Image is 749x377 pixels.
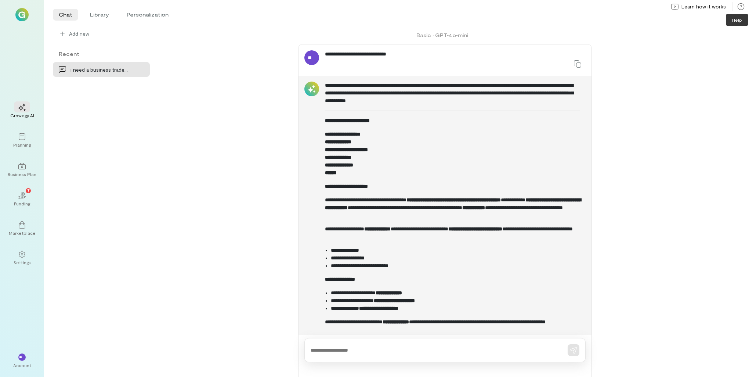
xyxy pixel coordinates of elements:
[9,230,36,236] div: Marketplace
[14,259,31,265] div: Settings
[27,187,30,194] span: 7
[53,9,78,21] li: Chat
[69,30,144,37] span: Add new
[9,245,35,271] a: Settings
[9,186,35,212] a: Funding
[9,157,35,183] a: Business Plan
[70,66,128,73] div: i need a business trade reference
[121,9,174,21] li: Personalization
[84,9,115,21] li: Library
[8,171,36,177] div: Business Plan
[53,50,150,58] div: Recent
[681,3,726,10] span: Learn how it works
[10,112,34,118] div: Growegy AI
[9,98,35,124] a: Growegy AI
[13,362,31,368] div: Account
[9,215,35,242] a: Marketplace
[9,127,35,154] a: Planning
[13,142,31,148] div: Planning
[14,201,30,207] div: Funding
[737,3,745,10] div: Help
